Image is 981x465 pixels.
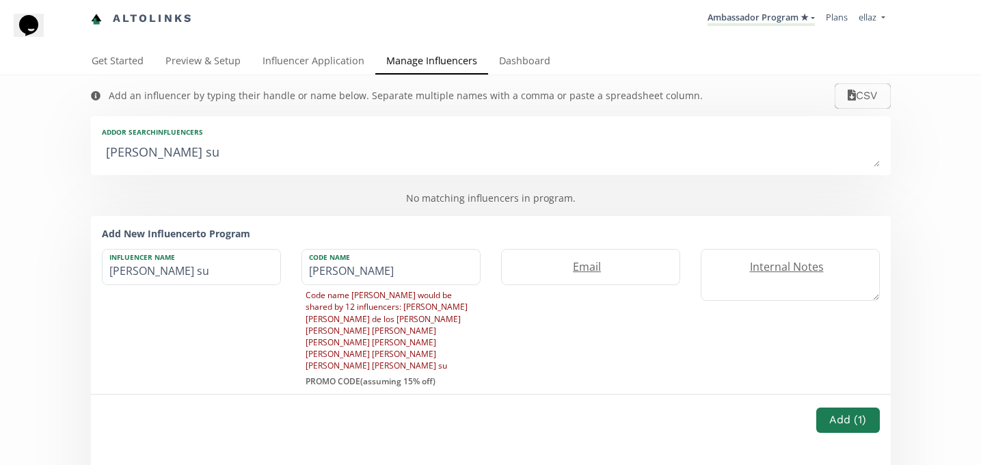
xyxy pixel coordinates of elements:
[701,259,865,275] label: Internal Notes
[109,89,703,103] div: Add an influencer by typing their handle or name below. Separate multiple names with a comma or p...
[301,375,481,387] div: PROMO CODE (assuming 15% off)
[102,227,250,240] strong: Add New Influencer to Program
[301,285,481,375] div: Code name [PERSON_NAME] would be shared by 12 influencers: [PERSON_NAME] [PERSON_NAME] de los [PE...
[103,250,267,262] label: Influencer Name
[301,391,481,414] div: [PERSON_NAME] 15
[859,11,885,27] a: ellaz
[488,49,561,76] a: Dashboard
[826,11,848,23] a: Plans
[102,139,880,167] textarea: [PERSON_NAME] su
[14,14,57,55] iframe: chat widget
[502,259,666,275] label: Email
[835,83,890,109] button: CSV
[302,250,466,262] label: Code Name
[859,11,876,23] span: ellaz
[91,181,891,216] div: No matching influencers in program.
[91,14,102,25] img: favicon-32x32.png
[91,8,193,30] a: Altolinks
[252,49,375,76] a: Influencer Application
[102,127,880,137] div: Add or search INFLUENCERS
[816,408,879,433] button: Add (1)
[708,11,815,26] a: Ambassador Program ★
[154,49,252,76] a: Preview & Setup
[81,49,154,76] a: Get Started
[375,49,488,76] a: Manage Influencers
